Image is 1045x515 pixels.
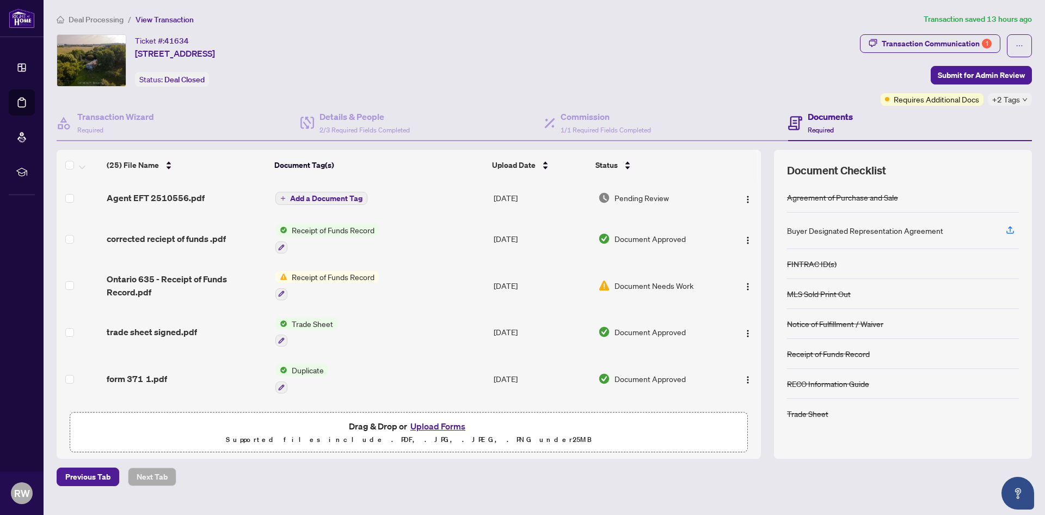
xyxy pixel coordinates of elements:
p: Supported files include .PDF, .JPG, .JPEG, .PNG under 25 MB [77,433,741,446]
th: Document Tag(s) [270,150,487,180]
button: Logo [739,189,757,207]
span: View Transaction [136,15,194,25]
span: (25) File Name [107,159,159,171]
span: trade sheet signed.pdf [107,325,197,338]
img: Document Status [598,192,610,204]
span: Upload Date [492,159,536,171]
img: Document Status [598,373,610,385]
button: Add a Document Tag [275,192,367,205]
img: Status Icon [275,271,287,283]
span: corrected reciept of funds .pdf [107,232,226,245]
span: Trade Sheet [287,318,337,330]
button: Logo [739,370,757,387]
span: Agent EFT 2510556.pdf [107,191,205,204]
button: Add a Document Tag [275,191,367,205]
span: ellipsis [1016,42,1023,50]
button: Logo [739,277,757,294]
div: Notice of Fulfillment / Waiver [787,318,883,330]
img: Document Status [598,233,610,245]
span: Document Checklist [787,163,886,178]
span: Deal Processing [69,15,124,25]
img: Logo [743,329,752,338]
span: down [1022,97,1028,102]
span: RW [14,486,30,501]
img: Status Icon [275,318,287,330]
td: [DATE] [489,309,593,356]
div: Ticket #: [135,34,189,47]
span: +2 Tags [992,93,1020,106]
button: Status IconReceipt of Funds Record [275,224,379,253]
article: Transaction saved 13 hours ago [924,13,1032,26]
span: Drag & Drop or [349,419,469,433]
td: [DATE] [489,262,593,309]
span: 41634 [164,36,189,46]
h4: Commission [561,110,651,123]
span: [STREET_ADDRESS] [135,47,215,60]
span: Requires Additional Docs [894,93,979,105]
span: Previous Tab [65,468,110,486]
div: Buyer Designated Representation Agreement [787,225,943,237]
th: Status [591,150,721,180]
button: Logo [739,323,757,341]
span: Duplicate [287,364,328,376]
span: Document Approved [614,373,686,385]
td: [DATE] [489,355,593,402]
th: (25) File Name [102,150,270,180]
button: Upload Forms [407,419,469,433]
h4: Details & People [319,110,410,123]
span: Ontario 635 - Receipt of Funds Record.pdf [107,272,267,299]
button: Logo [739,230,757,247]
img: IMG-X12207233_1.jpg [57,35,126,86]
button: Status IconTrade Sheet [275,318,337,347]
button: Submit for Admin Review [931,66,1032,84]
img: Logo [743,282,752,291]
button: Transaction Communication1 [860,34,1000,53]
span: Receipt of Funds Record [287,271,379,283]
img: Document Status [598,280,610,292]
span: Status [595,159,618,171]
button: Next Tab [128,468,176,486]
img: Logo [743,375,752,384]
span: Required [808,126,834,134]
td: [DATE] [489,402,593,449]
li: / [128,13,131,26]
img: Document Status [598,326,610,338]
td: [DATE] [489,180,593,215]
div: FINTRAC ID(s) [787,258,837,270]
div: 1 [982,39,992,49]
img: Logo [743,195,752,204]
span: Document Approved [614,326,686,338]
div: Agreement of Purchase and Sale [787,191,898,203]
span: Drag & Drop orUpload FormsSupported files include .PDF, .JPG, .JPEG, .PNG under25MB [70,413,747,453]
div: RECO Information Guide [787,378,869,390]
div: MLS Sold Print Out [787,288,851,300]
button: Previous Tab [57,468,119,486]
div: Trade Sheet [787,408,828,420]
span: Submit for Admin Review [938,66,1025,84]
img: logo [9,8,35,28]
span: 1/1 Required Fields Completed [561,126,651,134]
span: form 371 1.pdf [107,372,167,385]
img: Status Icon [275,224,287,236]
span: Add a Document Tag [290,195,362,202]
h4: Transaction Wizard [77,110,154,123]
button: Open asap [1001,477,1034,510]
span: Document Approved [614,233,686,245]
span: Receipt of Funds Record [287,224,379,236]
span: 2/3 Required Fields Completed [319,126,410,134]
span: Document Needs Work [614,280,693,292]
span: Required [77,126,103,134]
img: Logo [743,236,752,245]
span: home [57,16,64,23]
div: Receipt of Funds Record [787,348,870,360]
button: Status IconReceipt of Funds Record [275,271,379,300]
div: Transaction Communication [882,35,992,52]
img: Status Icon [275,364,287,376]
div: Status: [135,72,209,87]
td: [DATE] [489,215,593,262]
th: Upload Date [488,150,592,180]
h4: Documents [808,110,853,123]
button: Status IconDuplicate [275,364,328,393]
span: plus [280,196,286,201]
span: Deal Closed [164,75,205,84]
